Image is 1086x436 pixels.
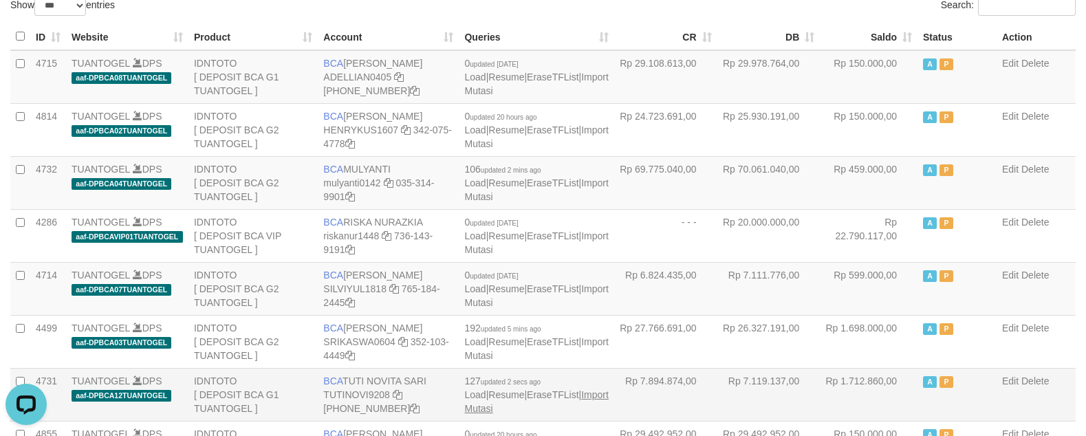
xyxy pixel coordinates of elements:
[488,230,524,241] a: Resume
[72,178,171,190] span: aaf-DPBCA04TUANTOGEL
[188,156,318,209] td: IDNTOTO [ DEPOSIT BCA G2 TUANTOGEL ]
[66,23,188,50] th: Website: activate to sort column ascending
[30,368,66,421] td: 4731
[72,270,130,281] a: TUANTOGEL
[30,23,66,50] th: ID: activate to sort column ascending
[940,164,953,176] span: Paused
[66,103,188,156] td: DPS
[323,58,343,69] span: BCA
[464,336,608,361] a: Import Mutasi
[1021,164,1049,175] a: Delete
[464,58,608,96] span: | | |
[488,336,524,347] a: Resume
[323,177,380,188] a: mulyanti0142
[66,368,188,421] td: DPS
[323,389,389,400] a: TUTINOVI9208
[614,209,717,262] td: - - -
[527,230,578,241] a: EraseTFList
[1021,217,1049,228] a: Delete
[66,156,188,209] td: DPS
[717,23,821,50] th: DB: activate to sort column ascending
[30,209,66,262] td: 4286
[318,368,459,421] td: TUTI NOVITA SARI [PHONE_NUMBER]
[72,111,130,122] a: TUANTOGEL
[464,389,486,400] a: Load
[323,323,343,334] span: BCA
[30,262,66,315] td: 4714
[527,72,578,83] a: EraseTFList
[188,103,318,156] td: IDNTOTO [ DEPOSIT BCA G2 TUANTOGEL ]
[614,50,717,104] td: Rp 29.108.613,00
[470,272,518,280] span: updated [DATE]
[188,368,318,421] td: IDNTOTO [ DEPOSIT BCA G1 TUANTOGEL ]
[464,375,608,414] span: | | |
[464,58,518,69] span: 0
[923,58,937,70] span: Active
[1002,164,1019,175] a: Edit
[923,323,937,335] span: Active
[923,376,937,388] span: Active
[820,103,917,156] td: Rp 150.000,00
[464,323,541,334] span: 192
[820,156,917,209] td: Rp 459.000,00
[72,217,130,228] a: TUANTOGEL
[614,315,717,368] td: Rp 27.766.691,00
[464,230,608,255] a: Import Mutasi
[464,283,486,294] a: Load
[318,103,459,156] td: [PERSON_NAME] 342-075-4778
[464,217,608,255] span: | | |
[382,230,391,241] a: Copy riskanur1448 to clipboard
[389,283,399,294] a: Copy SILVIYUL1818 to clipboard
[1021,270,1049,281] a: Delete
[30,50,66,104] td: 4715
[917,23,997,50] th: Status
[820,209,917,262] td: Rp 22.790.117,00
[614,368,717,421] td: Rp 7.894.874,00
[323,375,343,386] span: BCA
[820,315,917,368] td: Rp 1.698.000,00
[614,262,717,315] td: Rp 6.824.435,00
[464,323,608,361] span: | | |
[1002,217,1019,228] a: Edit
[345,244,355,255] a: Copy 7361439191 to clipboard
[527,283,578,294] a: EraseTFList
[527,336,578,347] a: EraseTFList
[66,209,188,262] td: DPS
[72,390,171,402] span: aaf-DPBCA12TUANTOGEL
[72,164,130,175] a: TUANTOGEL
[72,231,183,243] span: aaf-DPBCAVIP01TUANTOGEL
[481,166,541,174] span: updated 2 mins ago
[940,217,953,229] span: Paused
[940,270,953,282] span: Paused
[323,124,398,135] a: HENRYKUS1607
[318,315,459,368] td: [PERSON_NAME] 352-103-4449
[459,23,613,50] th: Queries: activate to sort column ascending
[464,72,608,96] a: Import Mutasi
[1021,323,1049,334] a: Delete
[318,50,459,104] td: [PERSON_NAME] [PHONE_NUMBER]
[1002,375,1019,386] a: Edit
[820,23,917,50] th: Saldo: activate to sort column ascending
[464,72,486,83] a: Load
[318,262,459,315] td: [PERSON_NAME] 765-184-2445
[923,111,937,123] span: Active
[464,375,541,386] span: 127
[1021,111,1049,122] a: Delete
[464,164,541,175] span: 106
[345,138,355,149] a: Copy 3420754778 to clipboard
[614,156,717,209] td: Rp 69.775.040,00
[66,262,188,315] td: DPS
[717,209,821,262] td: Rp 20.000.000,00
[72,323,130,334] a: TUANTOGEL
[464,283,608,308] a: Import Mutasi
[464,389,608,414] a: Import Mutasi
[940,376,953,388] span: Paused
[464,336,486,347] a: Load
[188,315,318,368] td: IDNTOTO [ DEPOSIT BCA G2 TUANTOGEL ]
[323,283,387,294] a: SILVIYUL1818
[188,209,318,262] td: IDNTOTO [ DEPOSIT BCA VIP TUANTOGEL ]
[30,156,66,209] td: 4732
[464,217,518,228] span: 0
[1002,270,1019,281] a: Edit
[318,23,459,50] th: Account: activate to sort column ascending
